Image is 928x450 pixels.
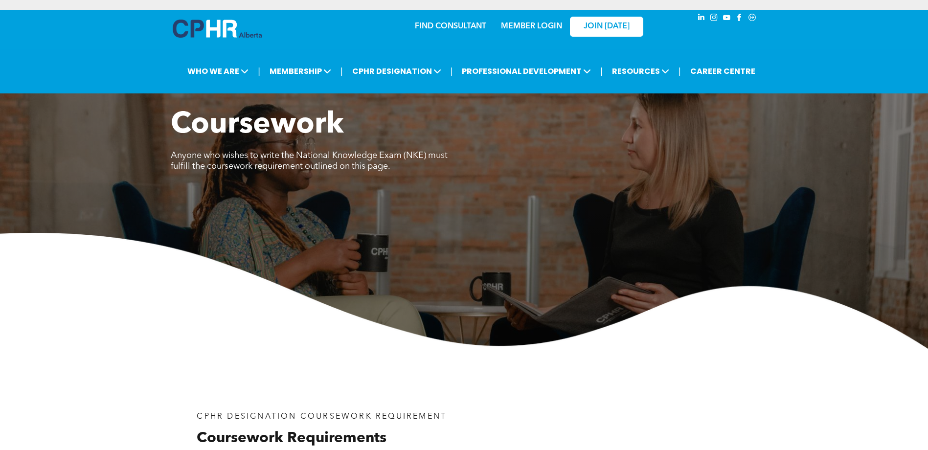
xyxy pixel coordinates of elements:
a: Social network [747,12,758,25]
span: Coursework [171,111,344,140]
span: CPHR DESIGNATION [349,62,444,80]
img: A blue and white logo for cp alberta [173,20,262,38]
span: Coursework Requirements [197,431,386,446]
li: | [258,61,260,81]
a: CAREER CENTRE [687,62,758,80]
span: MEMBERSHIP [267,62,334,80]
a: facebook [734,12,745,25]
a: youtube [722,12,732,25]
li: | [600,61,603,81]
li: | [679,61,681,81]
a: instagram [709,12,720,25]
a: FIND CONSULTANT [415,22,486,30]
a: MEMBER LOGIN [501,22,562,30]
span: CPHR DESIGNATION COURSEWORK REQUIREMENT [197,413,447,421]
li: | [451,61,453,81]
span: JOIN [DATE] [584,22,630,31]
span: WHO WE ARE [184,62,251,80]
span: Anyone who wishes to write the National Knowledge Exam (NKE) must fulfill the coursework requirem... [171,151,448,171]
span: PROFESSIONAL DEVELOPMENT [459,62,594,80]
a: linkedin [696,12,707,25]
a: JOIN [DATE] [570,17,643,37]
span: RESOURCES [609,62,672,80]
li: | [340,61,343,81]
